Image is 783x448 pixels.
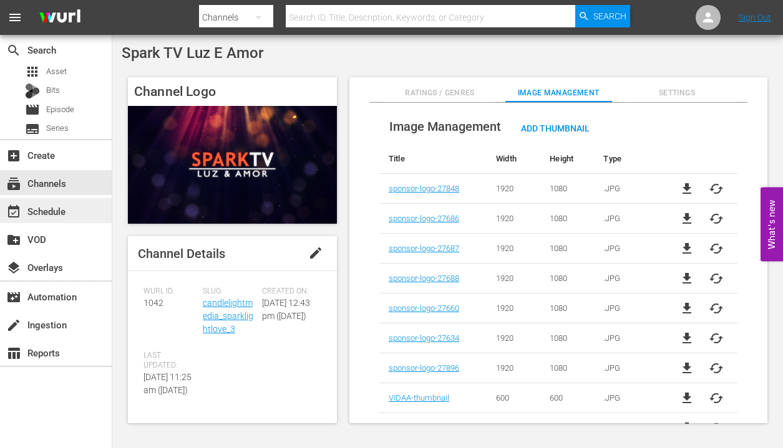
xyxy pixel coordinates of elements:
td: 1920 [487,234,540,264]
a: file_download [679,391,694,406]
td: 1080 [540,323,594,353]
span: Spark TV Luz E Amor [122,44,263,62]
td: 1920 [487,264,540,293]
span: Create [6,148,21,163]
span: Search [6,43,21,58]
span: Asset [25,64,40,79]
button: cached [709,421,724,436]
td: 1920 [487,204,540,234]
a: sponsor-logo-27848 [389,184,459,193]
td: 1080 [540,264,594,293]
button: cached [709,361,724,376]
span: Created On: [262,287,315,297]
button: cached [709,301,724,316]
button: cached [709,331,724,346]
button: cached [709,391,724,406]
td: .JPG [594,293,666,323]
td: 1080 [540,413,594,443]
span: [DATE] 11:25 am ([DATE]) [143,372,192,395]
span: Channels [6,176,21,191]
span: Episode [25,102,40,117]
span: Wurl ID: [143,287,197,297]
span: VOD [6,232,21,247]
span: Image Management [389,119,501,134]
span: subtitles [25,122,40,136]
span: Settings [624,87,731,100]
span: [DATE] 12:43 pm ([DATE]) [262,298,310,321]
td: 1920 [487,353,540,383]
span: Ingestion [6,318,21,333]
a: sponsor-logo-27883 [389,423,459,432]
img: Spark TV Luz E Amor [128,106,337,223]
a: file_download [679,331,694,346]
a: sponsor-logo-27660 [389,303,459,313]
th: Height [540,144,594,174]
span: Reports [6,346,21,361]
a: file_download [679,361,694,376]
a: file_download [679,241,694,256]
span: Overlays [6,260,21,275]
td: .JPG [594,174,666,204]
td: 1920 [487,413,540,443]
a: sponsor-logo-27634 [389,333,459,343]
span: edit [308,245,323,260]
td: 1920 [487,293,540,323]
a: file_download [679,421,694,436]
button: cached [709,271,724,286]
img: ans4CAIJ8jUAAAAAAAAAAAAAAAAAAAAAAAAgQb4GAAAAAAAAAAAAAAAAAAAAAAAAJMjXAAAAAAAAAAAAAAAAAAAAAAAAgAT5G... [30,3,90,32]
div: Bits [25,83,40,98]
td: .JPG [594,323,666,353]
span: Ratings / Genres [387,87,494,100]
td: .JPG [594,413,666,443]
a: VIDAA-thumbnail [389,393,449,403]
span: Automation [6,290,21,305]
td: 1080 [540,234,594,264]
span: file_download [679,271,694,286]
button: cached [709,241,724,256]
th: Type [594,144,666,174]
td: .JPG [594,234,666,264]
span: Asset [46,65,67,78]
button: Add Thumbnail [511,117,600,139]
span: Schedule [6,204,21,219]
a: sponsor-logo-27688 [389,274,459,283]
td: 1080 [540,353,594,383]
a: file_download [679,181,694,196]
button: cached [709,211,724,226]
span: Channel Details [138,246,225,261]
td: .JPG [594,264,666,293]
td: .JPG [594,383,666,413]
span: cached [709,181,724,196]
td: 1080 [540,204,594,234]
th: Title [379,144,487,174]
a: file_download [679,301,694,316]
span: Episode [46,103,74,116]
td: .JPG [594,204,666,234]
td: 600 [487,383,540,413]
span: 1042 [143,298,163,308]
a: file_download [679,211,694,226]
button: Open Feedback Widget [761,187,783,261]
span: Image Management [505,87,612,100]
span: Series [46,122,69,135]
h4: Channel Logo [128,77,337,106]
a: sponsor-logo-27686 [389,214,459,223]
td: 1080 [540,174,594,204]
span: Slug: [203,287,256,297]
a: sponsor-logo-27896 [389,363,459,373]
a: sponsor-logo-27687 [389,244,459,253]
